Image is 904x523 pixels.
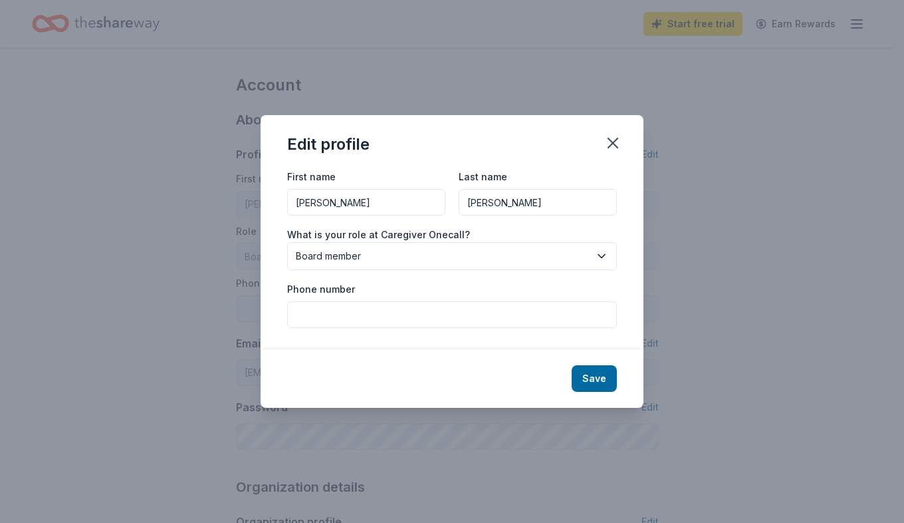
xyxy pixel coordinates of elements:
label: What is your role at Caregiver Onecall? [287,228,470,242]
label: First name [287,170,336,184]
button: Save [572,365,617,392]
label: Phone number [287,283,355,296]
span: Board member [296,248,590,264]
label: Last name [459,170,507,184]
div: Edit profile [287,134,370,155]
button: Board member [287,242,617,270]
